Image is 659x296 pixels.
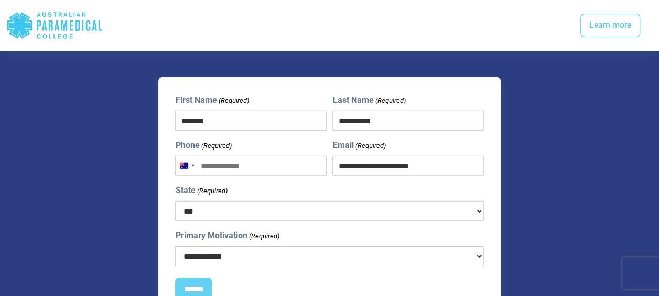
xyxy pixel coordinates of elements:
label: Last Name [332,94,405,107]
label: Phone [175,139,231,152]
a: Learn more [580,14,640,38]
span: (Required) [200,141,232,151]
label: State [175,184,227,197]
label: First Name [175,94,249,107]
span: (Required) [374,96,406,106]
span: (Required) [196,186,228,196]
label: Primary Motivation [175,229,279,242]
label: Email [332,139,385,152]
button: Selected country [176,156,198,175]
span: (Required) [354,141,386,151]
span: (Required) [218,96,249,106]
span: (Required) [248,231,279,241]
div: Australian Paramedical College [6,8,103,43]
